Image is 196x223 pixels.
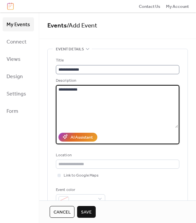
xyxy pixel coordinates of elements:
[7,37,26,47] span: Connect
[3,87,34,101] a: Settings
[50,206,74,218] button: Cancel
[7,106,18,116] span: Form
[7,3,14,10] img: logo
[166,3,189,10] span: My Account
[56,57,178,64] div: Title
[56,46,84,53] span: Event details
[56,187,104,193] div: Event color
[81,209,92,215] span: Save
[3,35,34,49] a: Connect
[7,72,23,82] span: Design
[139,3,160,9] a: Contact Us
[71,134,93,141] div: AI Assistant
[7,20,30,30] span: My Events
[56,152,178,159] div: Location
[3,52,34,66] a: Views
[3,69,34,83] a: Design
[139,3,160,10] span: Contact Us
[54,209,71,215] span: Cancel
[67,20,97,32] span: / Add Event
[64,172,99,179] span: Link to Google Maps
[56,77,178,84] div: Description
[58,133,97,141] button: AI Assistant
[47,20,67,32] a: Events
[7,54,21,64] span: Views
[166,3,189,9] a: My Account
[77,206,96,218] button: Save
[3,104,34,118] a: Form
[3,17,34,31] a: My Events
[7,89,26,99] span: Settings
